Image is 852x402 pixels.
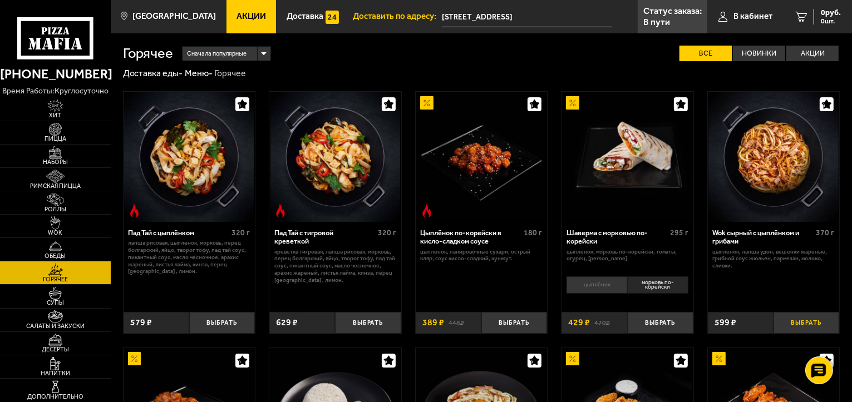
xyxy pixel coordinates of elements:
[442,7,612,27] span: Санкт-Петербург, Новороссийская улица, 26к2
[712,352,726,365] img: Акционный
[563,92,693,222] img: Шаверма с морковью по-корейски
[821,18,841,24] span: 0 шт.
[449,318,464,327] s: 448 ₽
[128,352,141,365] img: Акционный
[733,46,785,62] label: Новинки
[130,318,152,327] span: 579 ₽
[274,229,375,246] div: Пад Тай с тигровой креветкой
[274,249,396,284] p: креветка тигровая, лапша рисовая, морковь, перец болгарский, яйцо, творог тофу, пад тай соус, пик...
[712,249,834,270] p: цыпленок, лапша удон, вешенки жареные, грибной соус Жюльен, пармезан, молоко, сливки.
[442,7,612,27] input: Ваш адрес доставки
[353,12,442,21] span: Доставить по адресу:
[128,229,229,237] div: Пад Тай с цыплёнком
[416,92,548,222] a: АкционныйОстрое блюдоЦыплёнок по-корейски в кисло-сладком соусе
[562,92,693,222] a: АкционныйШаверма с морковью по-корейски
[189,312,255,334] button: Выбрать
[708,92,840,222] a: Wok сырный с цыплёнком и грибами
[416,92,546,222] img: Цыплёнок по-корейски в кисло-сладком соусе
[270,92,401,222] img: Пад Тай с тигровой креветкой
[124,92,254,222] img: Пад Тай с цыплёнком
[566,96,579,110] img: Акционный
[481,312,547,334] button: Выбрать
[524,228,543,237] span: 180 г
[214,68,246,80] div: Горячее
[715,318,736,327] span: 599 ₽
[786,46,839,62] label: Акции
[712,229,813,246] div: Wok сырный с цыплёнком и грибами
[643,18,670,27] p: В пути
[232,228,250,237] span: 320 г
[185,68,213,78] a: Меню-
[733,12,772,21] span: В кабинет
[128,240,250,275] p: лапша рисовая, цыпленок, морковь, перец болгарский, яйцо, творог тофу, пад тай соус, пикантный со...
[237,12,266,21] span: Акции
[378,228,396,237] span: 320 г
[562,273,693,305] div: 0
[679,46,732,62] label: Все
[132,12,216,21] span: [GEOGRAPHIC_DATA]
[335,312,401,334] button: Выбрать
[594,318,610,327] s: 470 ₽
[774,312,839,334] button: Выбрать
[123,68,183,78] a: Доставка еды-
[128,204,141,217] img: Острое блюдо
[566,352,579,365] img: Акционный
[816,228,835,237] span: 370 г
[568,318,590,327] span: 429 ₽
[567,249,688,263] p: цыпленок, морковь по-корейски, томаты, огурец, [PERSON_NAME].
[627,276,688,294] li: морковь по-корейски
[567,229,667,246] div: Шаверма с морковью по-корейски
[274,204,287,217] img: Острое блюдо
[187,46,247,62] span: Сначала популярные
[276,318,298,327] span: 629 ₽
[628,312,693,334] button: Выбрать
[123,46,174,61] h1: Горячее
[326,11,339,24] img: 15daf4d41897b9f0e9f617042186c801.svg
[670,228,688,237] span: 295 г
[567,276,627,294] li: цыплёнок
[269,92,401,222] a: Острое блюдоПад Тай с тигровой креветкой
[420,249,542,263] p: цыпленок, панировочные сухари, острый кляр, Соус кисло-сладкий, кунжут.
[422,318,444,327] span: 389 ₽
[708,92,839,222] img: Wok сырный с цыплёнком и грибами
[124,92,255,222] a: Острое блюдоПад Тай с цыплёнком
[420,229,521,246] div: Цыплёнок по-корейски в кисло-сладком соусе
[287,12,323,21] span: Доставка
[643,7,702,16] p: Статус заказа:
[420,204,434,217] img: Острое блюдо
[821,9,841,17] span: 0 руб.
[420,96,434,110] img: Акционный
